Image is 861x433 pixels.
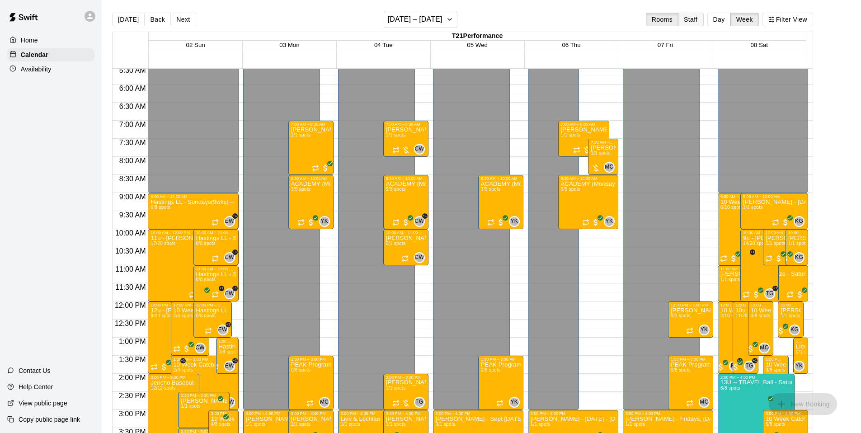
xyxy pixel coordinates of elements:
[186,42,205,48] button: 02 Sun
[414,216,425,227] div: Cassidy Watt
[418,144,425,155] span: Cassidy Watt
[226,322,231,327] span: +1
[686,327,693,334] span: Recurring event
[189,291,196,298] span: Recurring event
[386,122,426,127] div: 7:00 AM – 8:00 AM
[224,216,235,227] div: Ed Wilde
[763,229,801,265] div: 10:00 AM – 11:00 AM: Edwin Taylor-MacDonald, Saturdays-Sept6-Dec6@ East Van
[781,218,790,227] span: All customers have paid
[19,399,67,408] p: View public page
[781,313,800,318] span: 1/1 spots filled
[418,216,425,227] span: Cassidy Watt & 1 other
[786,291,794,298] span: Recurring event
[19,366,51,375] p: Contact Us
[561,176,616,181] div: 8:30 AM – 10:00 AM
[745,252,753,263] span: Ryan Leonard & 1 other
[386,375,426,380] div: 2:00 PM – 3:00 PM
[113,301,148,309] span: 12:00 PM
[750,42,768,48] span: 08 Sat
[117,85,148,92] span: 6:00 AM
[212,255,219,262] span: Recurring event
[7,62,94,76] a: Availability
[467,42,488,48] button: 05 Wed
[151,363,158,371] span: Recurring event
[117,175,148,183] span: 8:30 AM
[170,13,196,26] button: Next
[743,205,763,210] span: 1/1 spots filled
[151,231,222,235] div: 10:00 AM – 12:00 PM
[288,121,334,175] div: 7:00 AM – 8:30 AM: Sawyer Rinn - Oct 20-Dec22 @ East Van (10wks) - BREAKFAST CLUB (Mondays) 7-8:30am
[606,217,613,226] span: YK
[224,397,235,408] div: Cassidy Watt
[401,218,410,227] span: All customers have paid
[751,313,771,318] span: 3/8 spots filled
[383,121,428,157] div: 7:00 AM – 8:00 AM: Shabegh-Singh - Tuesdays, Oct14 - Spring Break @ East Van (20wks)
[730,13,759,26] button: Week
[658,42,673,48] button: 07 Fri
[374,42,393,48] button: 04 Tue
[112,13,145,26] button: [DATE]
[752,290,761,299] span: All customers have paid
[173,345,180,353] span: Recurring event
[671,303,710,307] div: 12:00 PM – 1:00 PM
[225,289,234,298] span: EW
[7,33,94,47] a: Home
[151,205,170,210] span: 0/8 spots filled
[225,362,234,371] span: EW
[414,217,424,226] span: CW
[678,13,704,26] button: Staff
[605,163,613,172] span: MC
[720,267,805,271] div: 11:00 AM – 12:00 PM
[219,286,224,291] span: +1
[193,229,239,265] div: 10:00 AM – 11:00 AM: Hastings LL - Sundays(9wks) -- ROOKIE @ East Van (10:00am-11:00am)
[797,361,805,372] span: Yuma Kiyono
[671,313,691,318] span: 0/1 spots filled
[195,343,206,353] div: Cassidy Watt
[144,13,171,26] button: Back
[219,339,236,344] div: 1:00 PM – 2:00 PM
[151,375,196,380] div: 2:00 PM – 5:00 PM
[764,288,775,299] div: Tyson Gillies
[588,139,618,175] div: 7:30 AM – 8:30 AM: Nate Ketchum - Thursdays, Sept 11- to Spring Break @ East Van
[224,361,235,372] div: Ed Wilde
[21,50,48,59] p: Calendar
[232,358,238,363] span: +1
[7,48,94,61] a: Calendar
[487,219,494,226] span: Recurring event
[720,277,740,282] span: 1/1 spots filled
[701,325,708,334] span: YK
[148,193,238,229] div: 9:00 AM – 10:00 AM: Hastings LL - Sundays(9wks) -- MINOR @ East Van (9:00am-10:00am)
[561,132,581,137] span: 1/1 spots filled
[414,252,425,263] div: Cassidy Watt
[496,218,505,227] span: All customers have paid
[151,303,183,307] div: 12:00 PM – 2:00 PM
[148,229,225,301] div: 10:00 AM – 12:00 PM: 11u - Langley Dome – Weekend Team Training
[414,145,424,154] span: CW
[762,343,770,353] span: Manabu Ogawa
[228,216,235,227] span: Ed Wilde & 1 other
[181,393,226,398] div: 2:30 PM – 3:30 PM
[607,216,615,227] span: Yuma Kiyono
[386,176,426,181] div: 8:30 AM – 10:00 AM
[320,217,328,226] span: YK
[386,231,426,235] div: 10:00 AM – 11:00 AM
[174,357,236,362] div: 1:30 PM – 3:00 PM
[562,42,580,48] span: 06 Thu
[797,252,805,263] span: Kyle Gee
[113,283,148,291] span: 11:30 AM
[414,144,425,155] div: Cassidy Watt
[720,205,743,210] span: 6/10 spots filled
[478,175,523,229] div: 8:30 AM – 10:00 AM: ACADEMY (Mondays, Tuesdays, Wednesdays, Thursdays) @ East Van (8:30am - 10:00am)
[743,291,750,298] span: Recurring event
[151,241,175,246] span: 17/20 spots filled
[646,13,678,26] button: Rooms
[740,229,779,301] div: 10:00 AM – 12:00 PM: 9u - Langley Dome – Weekend Team Training
[720,255,727,262] span: Recurring event
[117,211,148,219] span: 9:30 AM
[319,216,330,227] div: Yuma Kiyono
[291,187,311,192] span: 3/5 spots filled
[668,301,713,338] div: 12:00 PM – 1:00 PM: Max Smith - Fridays, Oct17-Dec19 @ East Van (10wks)
[228,288,235,299] span: Ed Wilde & 1 other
